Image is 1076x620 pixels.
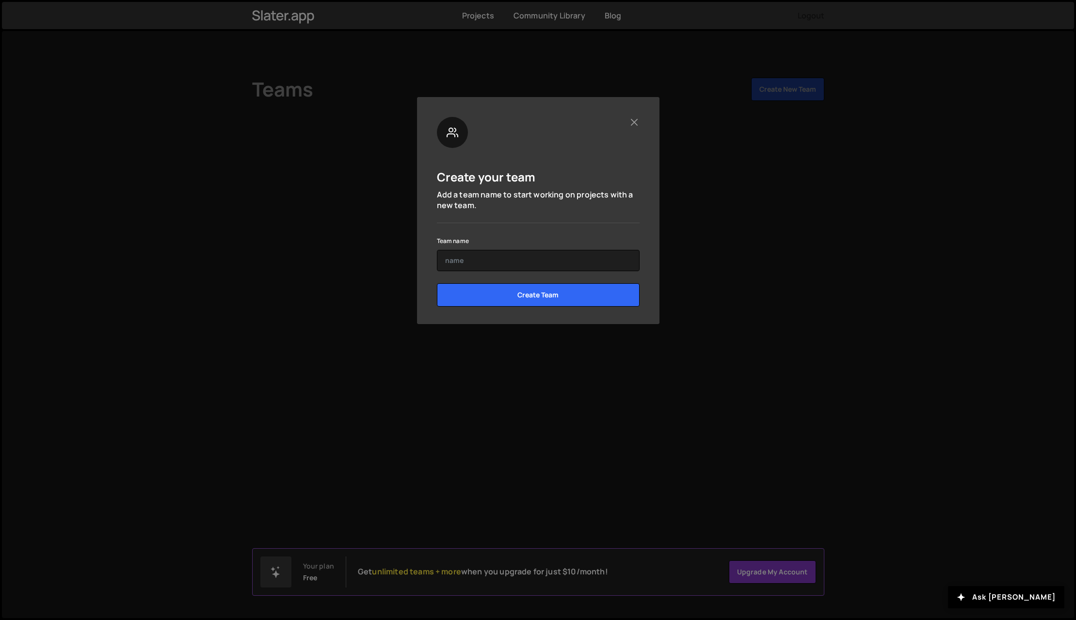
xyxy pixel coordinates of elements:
[437,283,640,307] input: Create Team
[437,189,640,211] p: Add a team name to start working on projects with a new team.
[437,236,469,246] label: Team name
[629,117,640,127] button: Close
[437,169,536,184] h5: Create your team
[437,250,640,271] input: name
[948,586,1064,608] button: Ask [PERSON_NAME]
